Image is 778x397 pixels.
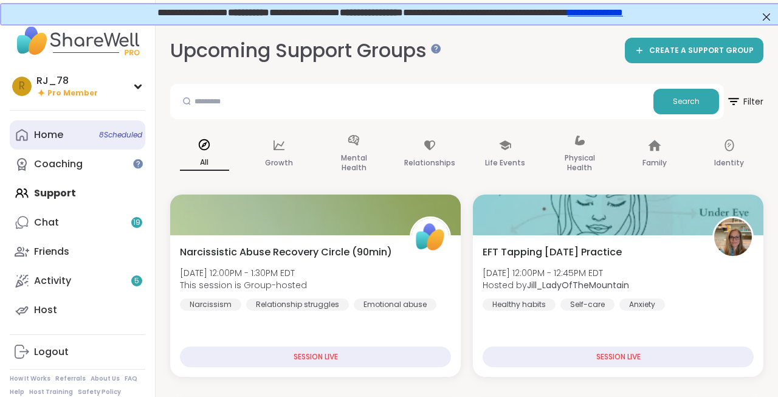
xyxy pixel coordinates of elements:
span: 8 Scheduled [99,130,142,140]
a: FAQ [125,375,137,383]
a: Host [10,295,145,325]
div: Home [34,128,63,142]
span: CREATE A SUPPORT GROUP [649,46,754,56]
div: Anxiety [619,299,665,311]
a: Activity5 [10,266,145,295]
a: Safety Policy [78,388,121,396]
iframe: Spotlight [133,159,143,168]
a: Home8Scheduled [10,120,145,150]
div: Healthy habits [483,299,556,311]
a: How It Works [10,375,50,383]
b: Jill_LadyOfTheMountain [527,279,629,291]
div: Relationship struggles [246,299,349,311]
span: Pro Member [47,88,98,98]
button: Filter [726,84,763,119]
span: Filter [726,87,763,116]
a: Logout [10,337,145,367]
p: Mental Health [329,151,379,175]
a: About Us [91,375,120,383]
span: 19 [133,218,140,228]
div: Self-care [560,299,614,311]
iframe: Spotlight [431,44,441,54]
img: ShareWell [411,218,449,256]
div: Friends [34,245,69,258]
span: Search [673,96,700,107]
a: Host Training [29,388,73,396]
a: Friends [10,237,145,266]
img: ShareWell Nav Logo [10,19,145,62]
div: Host [34,303,57,317]
div: Logout [34,345,69,359]
div: Chat [34,216,59,229]
a: Referrals [55,375,86,383]
p: Family [642,156,667,170]
div: RJ_78 [36,74,98,88]
div: Emotional abuse [354,299,436,311]
div: Coaching [34,157,83,171]
span: 5 [134,276,139,286]
p: All [180,155,229,171]
span: This session is Group-hosted [180,279,307,291]
h2: Upcoming Support Groups [170,37,436,64]
div: SESSION LIVE [483,347,754,367]
div: SESSION LIVE [180,347,451,367]
span: EFT Tapping [DATE] Practice [483,245,622,260]
span: [DATE] 12:00PM - 12:45PM EDT [483,267,629,279]
button: Search [653,89,719,114]
span: Narcissistic Abuse Recovery Circle (90min) [180,245,392,260]
div: Narcissism [180,299,241,311]
p: Physical Health [555,151,604,175]
a: Help [10,388,24,396]
a: Chat19 [10,208,145,237]
p: Life Events [485,156,525,170]
p: Identity [714,156,744,170]
p: Growth [265,156,293,170]
span: [DATE] 12:00PM - 1:30PM EDT [180,267,307,279]
a: CREATE A SUPPORT GROUP [625,38,763,63]
img: Jill_LadyOfTheMountain [714,218,752,256]
span: R [19,78,25,94]
a: Coaching [10,150,145,179]
span: Hosted by [483,279,629,291]
div: Activity [34,274,71,288]
p: Relationships [404,156,455,170]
